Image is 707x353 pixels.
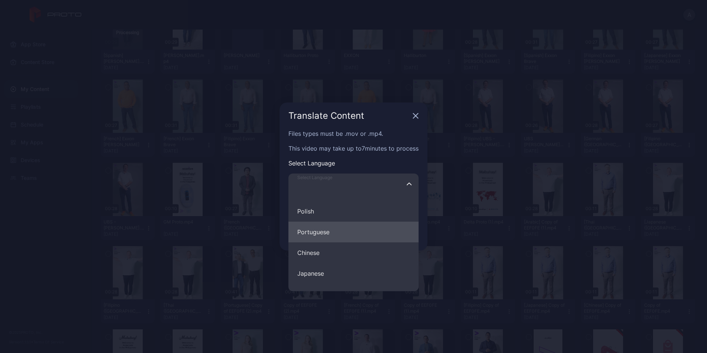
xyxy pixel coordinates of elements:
button: Select LanguageGermanPortugueseChineseJapaneseDutch [288,201,419,222]
button: Select LanguageGermanPolishPortugueseChineseDutch [288,263,419,284]
div: Translate Content [288,111,410,120]
button: Select LanguageGermanPolishPortugueseJapaneseDutch [288,242,419,263]
p: Files types must be .mov or .mp4. [288,129,419,138]
span: Select Language [297,175,332,181]
button: Select LanguageGermanPolishPortugueseChineseJapanese [288,284,419,305]
input: Select LanguageGermanPolishPortugueseChineseJapaneseDutch [288,174,419,194]
button: Select LanguageGermanPolishChineseJapaneseDutch [288,222,419,242]
p: Select Language [288,159,419,168]
button: Select LanguageGermanPolishPortugueseChineseJapaneseDutch [406,174,412,194]
p: This video may take up to 7 minutes to process [288,144,419,153]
